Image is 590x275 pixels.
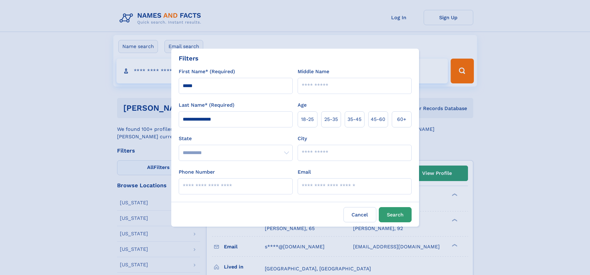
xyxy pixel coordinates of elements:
div: Filters [179,54,199,63]
label: First Name* (Required) [179,68,235,75]
span: 35‑45 [347,116,361,123]
label: City [298,135,307,142]
label: Cancel [343,207,376,222]
span: 45‑60 [371,116,385,123]
label: Age [298,101,307,109]
label: Email [298,168,311,176]
label: Middle Name [298,68,329,75]
button: Search [379,207,412,222]
span: 60+ [397,116,406,123]
span: 25‑35 [324,116,338,123]
label: Phone Number [179,168,215,176]
label: State [179,135,293,142]
span: 18‑25 [301,116,314,123]
label: Last Name* (Required) [179,101,234,109]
